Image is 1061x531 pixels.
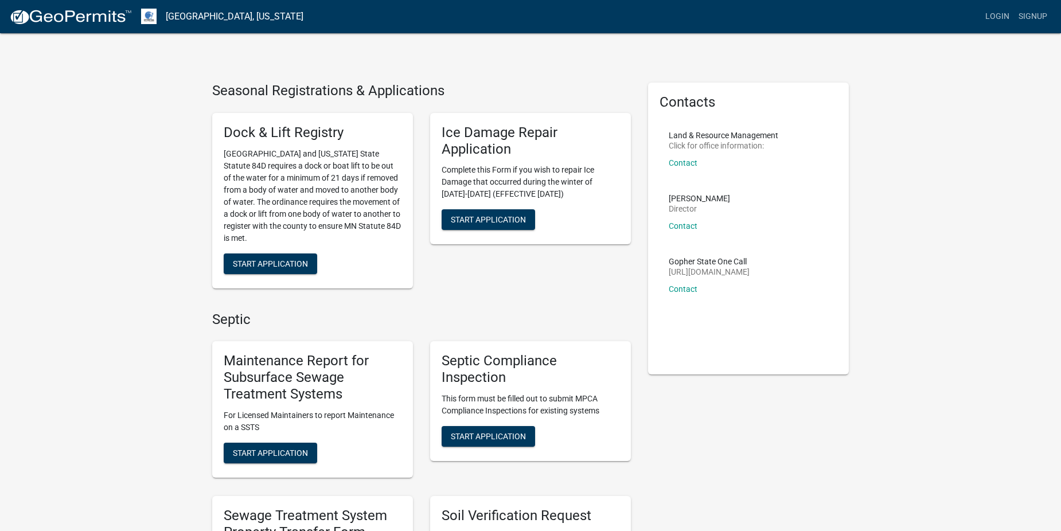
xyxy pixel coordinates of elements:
p: [GEOGRAPHIC_DATA] and [US_STATE] State Statute 84D requires a dock or boat lift to be out of the ... [224,148,401,244]
a: Contact [669,158,697,167]
p: Gopher State One Call [669,257,750,265]
h5: Soil Verification Request [442,507,619,524]
p: [URL][DOMAIN_NAME] [669,268,750,276]
img: Otter Tail County, Minnesota [141,9,157,24]
h5: Maintenance Report for Subsurface Sewage Treatment Systems [224,353,401,402]
h4: Seasonal Registrations & Applications [212,83,631,99]
a: Signup [1014,6,1052,28]
button: Start Application [224,443,317,463]
span: Start Application [451,215,526,224]
a: Contact [669,221,697,231]
a: Login [981,6,1014,28]
h5: Ice Damage Repair Application [442,124,619,158]
p: Director [669,205,730,213]
button: Start Application [224,253,317,274]
p: Click for office information: [669,142,778,150]
span: Start Application [233,448,308,457]
h5: Septic Compliance Inspection [442,353,619,386]
button: Start Application [442,209,535,230]
h4: Septic [212,311,631,328]
h5: Contacts [660,94,837,111]
a: [GEOGRAPHIC_DATA], [US_STATE] [166,7,303,26]
button: Start Application [442,426,535,447]
p: Complete this Form if you wish to repair Ice Damage that occurred during the winter of [DATE]-[DA... [442,164,619,200]
a: Contact [669,284,697,294]
p: [PERSON_NAME] [669,194,730,202]
span: Start Application [233,259,308,268]
h5: Dock & Lift Registry [224,124,401,141]
p: Land & Resource Management [669,131,778,139]
p: This form must be filled out to submit MPCA Compliance Inspections for existing systems [442,393,619,417]
p: For Licensed Maintainers to report Maintenance on a SSTS [224,409,401,434]
span: Start Application [451,431,526,440]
